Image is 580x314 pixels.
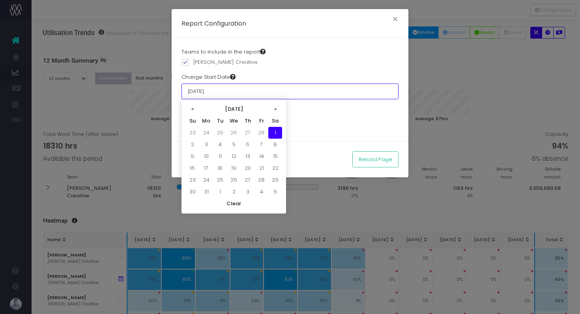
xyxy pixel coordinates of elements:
td: 26 [227,174,241,186]
button: Reload Page [352,151,399,167]
th: Th [241,115,254,127]
th: Sa [268,115,282,127]
td: 6 [241,139,254,150]
td: 28 [254,174,268,186]
th: We [227,115,241,127]
td: 12 [227,150,241,162]
td: 16 [185,162,199,174]
td: 3 [241,186,254,198]
td: 1 [268,127,282,139]
td: 30 [185,186,199,198]
td: 13 [241,150,254,162]
th: [DATE] [199,103,268,115]
td: 4 [213,139,227,150]
td: 23 [185,127,199,139]
td: 10 [199,150,213,162]
td: 25 [213,174,227,186]
td: 21 [254,162,268,174]
input: Choose a start date [181,84,399,99]
td: 27 [241,127,254,139]
td: 4 [254,186,268,198]
td: 24 [199,127,213,139]
td: 24 [199,174,213,186]
td: 18 [213,162,227,174]
td: 8 [268,139,282,150]
td: 11 [213,150,227,162]
td: 29 [268,174,282,186]
button: Close [387,14,404,26]
td: 5 [227,139,241,150]
th: Su [185,115,199,127]
td: 25 [213,127,227,139]
td: 20 [241,162,254,174]
td: 31 [199,186,213,198]
td: 7 [254,139,268,150]
td: 23 [185,174,199,186]
th: « [185,103,199,115]
td: 27 [241,174,254,186]
th: Tu [213,115,227,127]
td: 2 [185,139,199,150]
td: 19 [227,162,241,174]
th: Fr [254,115,268,127]
label: [PERSON_NAME] Creative [181,58,258,66]
td: 1 [213,186,227,198]
th: Mo [199,115,213,127]
td: 2 [227,186,241,198]
td: 9 [185,150,199,162]
td: 3 [199,139,213,150]
label: Change Start Date [181,73,236,81]
td: 15 [268,150,282,162]
th: » [268,103,282,115]
td: 17 [199,162,213,174]
td: 14 [254,150,268,162]
td: 28 [254,127,268,139]
th: Clear [185,198,282,210]
td: 22 [268,162,282,174]
h5: Report Configuration [181,19,246,28]
label: Teams to include in the report [181,48,266,56]
td: 26 [227,127,241,139]
td: 5 [268,186,282,198]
